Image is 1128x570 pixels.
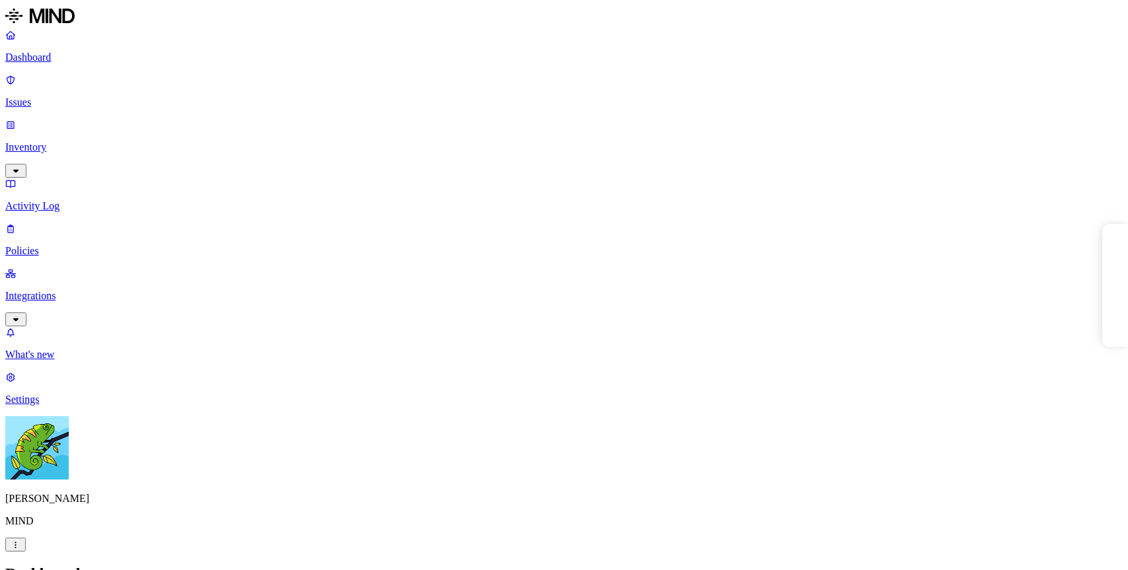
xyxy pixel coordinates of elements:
[5,5,1123,29] a: MIND
[5,52,1123,63] p: Dashboard
[5,223,1123,257] a: Policies
[5,416,69,480] img: Yuval Meshorer
[5,74,1123,108] a: Issues
[5,267,1123,324] a: Integrations
[5,178,1123,212] a: Activity Log
[5,200,1123,212] p: Activity Log
[5,349,1123,361] p: What's new
[5,119,1123,176] a: Inventory
[5,515,1123,527] p: MIND
[5,141,1123,153] p: Inventory
[5,96,1123,108] p: Issues
[5,371,1123,406] a: Settings
[5,326,1123,361] a: What's new
[5,394,1123,406] p: Settings
[5,29,1123,63] a: Dashboard
[5,5,75,26] img: MIND
[5,245,1123,257] p: Policies
[5,290,1123,302] p: Integrations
